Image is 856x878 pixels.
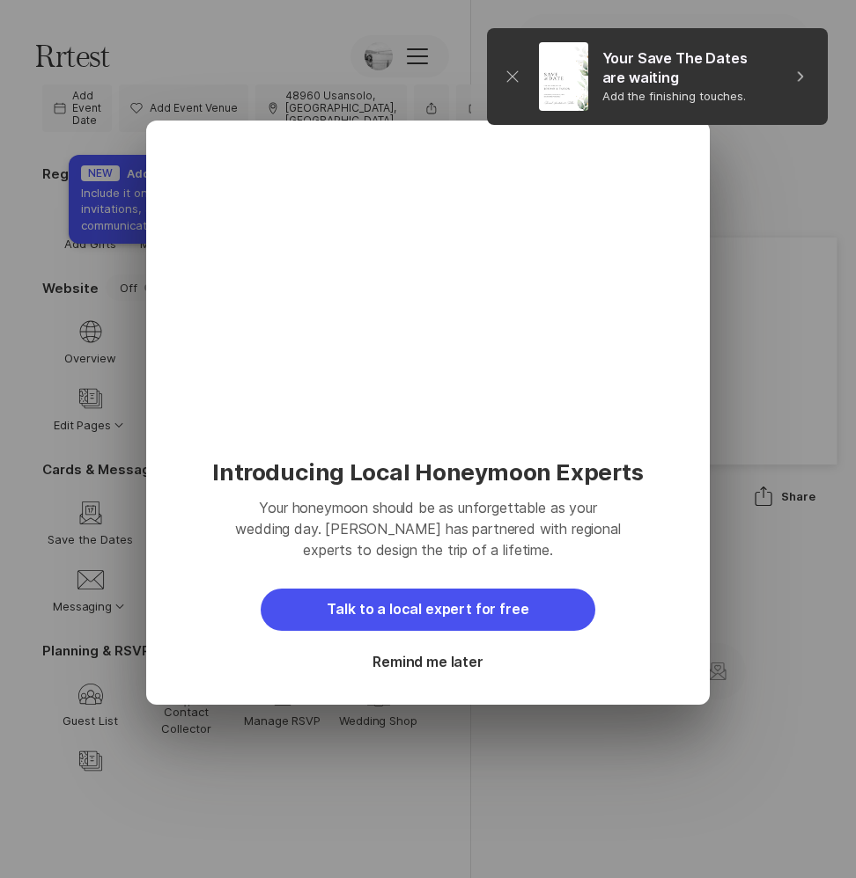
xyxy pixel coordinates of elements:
p: Add the finishing touches. [602,88,771,104]
p: Introducing Local Honeymoon Experts [208,458,648,486]
button: Remind me later [351,641,505,684]
iframe: Honeymoon [146,121,710,437]
p: Your honeymoon should be as unforgettable as your wedding day. [PERSON_NAME] has partnered with r... [208,497,648,560]
button: Talk to a local expert for free [261,589,595,631]
img: printSaveTheDate [539,42,588,111]
p: Your Save The Dates are waiting [602,49,771,88]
